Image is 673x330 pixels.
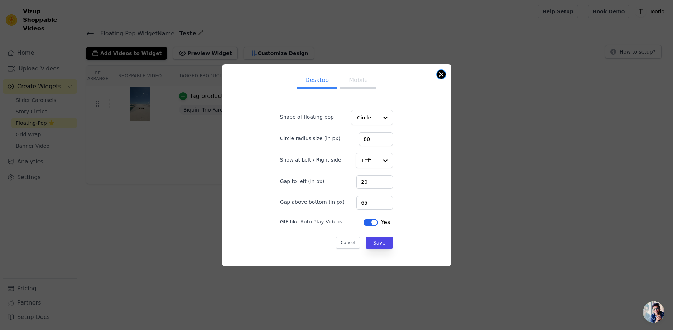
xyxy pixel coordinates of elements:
[280,156,341,163] label: Show at Left / Right side
[280,178,325,185] label: Gap to left (in px)
[297,73,337,89] button: Desktop
[336,237,360,249] button: Cancel
[280,218,342,225] label: GIF-like Auto Play Videos
[437,70,446,79] button: Close modal
[280,113,334,120] label: Shape of floating pop
[340,73,376,89] button: Mobile
[280,135,340,142] label: Circle radius size (in px)
[643,301,664,323] a: Bate-papo aberto
[366,237,393,249] button: Save
[381,218,390,227] span: Yes
[280,198,345,206] label: Gap above bottom (in px)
